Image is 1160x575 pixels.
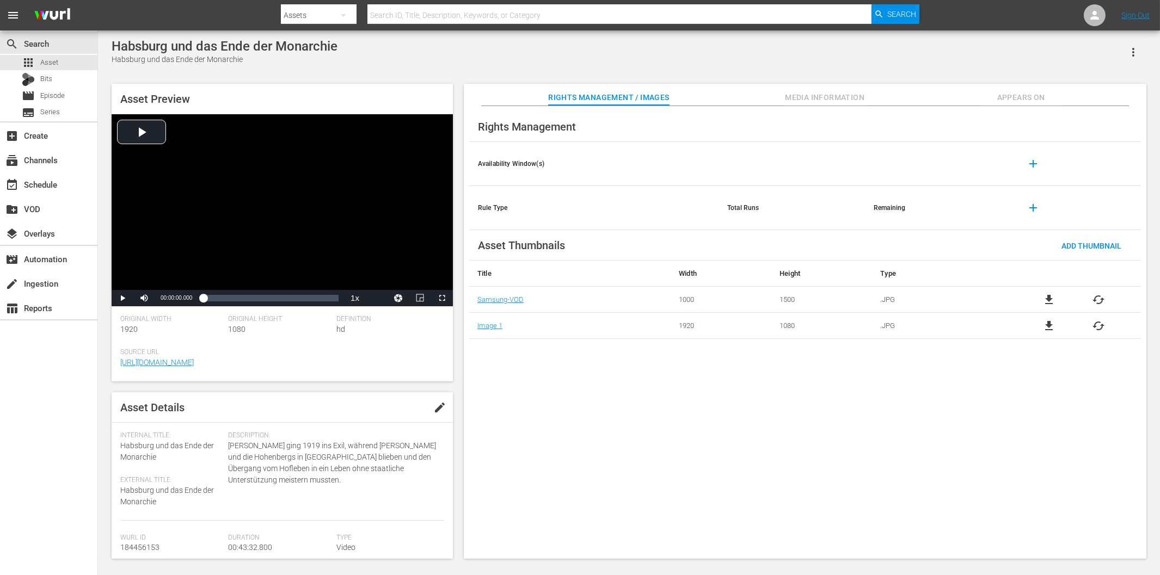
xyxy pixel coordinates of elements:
span: Episode [40,90,65,101]
a: Sign Out [1121,11,1150,20]
a: file_download [1042,319,1055,332]
th: Rule Type [469,186,719,230]
button: Fullscreen [431,290,453,306]
a: Image 1 [477,321,502,330]
span: Bits [40,73,52,84]
span: Original Width [120,315,223,324]
span: Episode [22,89,35,102]
span: Rights Management / Images [548,91,669,104]
div: Habsburg und das Ende der Monarchie [112,54,337,65]
span: Definition [336,315,439,324]
span: 00:00:00.000 [161,295,192,301]
span: Internal Title: [120,431,223,440]
span: Habsburg und das Ende der Monarchie [120,486,214,506]
button: Play [112,290,133,306]
button: cached [1092,319,1105,332]
button: cached [1092,293,1105,306]
div: Bits [22,73,35,86]
td: 1000 [671,287,771,313]
span: Description: [228,431,439,440]
span: 184456153 [120,543,159,552]
button: Playback Rate [344,290,366,306]
th: Type [872,261,1006,287]
span: Appears On [980,91,1062,104]
div: Progress Bar [203,295,339,301]
span: 1920 [120,325,138,333]
span: Create [5,129,19,143]
span: Type [336,534,439,542]
td: .JPG [872,313,1006,339]
a: [URL][DOMAIN_NAME] [120,358,194,367]
td: 1920 [671,313,771,339]
button: add [1020,151,1046,177]
span: Add Thumbnail [1053,242,1130,250]
span: Rights Management [478,120,576,133]
th: Total Runs [719,186,865,230]
span: [PERSON_NAME] ging 1919 ins Exil, während [PERSON_NAME] und die Hohenbergs in [GEOGRAPHIC_DATA] b... [228,440,439,486]
span: 00:43:32.800 [228,543,272,552]
div: Habsburg und das Ende der Monarchie [112,39,337,54]
span: Search [5,38,19,51]
span: Original Height [228,315,330,324]
img: ans4CAIJ8jUAAAAAAAAAAAAAAAAAAAAAAAAgQb4GAAAAAAAAAAAAAAAAAAAAAAAAJMjXAAAAAAAAAAAAAAAAAAAAAAAAgAT5G... [26,3,78,28]
span: add [1027,201,1040,214]
span: Habsburg und das Ende der Monarchie [120,441,214,461]
span: 1080 [228,325,245,333]
span: Asset Preview [120,92,190,106]
span: Series [22,106,35,119]
span: Channels [5,154,19,167]
span: Video [336,543,355,552]
div: Video Player [112,114,453,306]
span: add [1027,157,1040,170]
td: 1500 [771,287,872,313]
td: .JPG [872,287,1006,313]
button: Jump To Time [388,290,409,306]
span: Automation [5,253,19,266]
span: Wurl Id [120,534,223,542]
span: Source Url [120,348,439,357]
span: External Title: [120,476,223,485]
span: VOD [5,203,19,216]
th: Availability Window(s) [469,142,719,186]
span: Overlays [5,227,19,240]
span: Media Information [784,91,866,104]
span: Search [887,4,916,24]
th: Title [469,261,671,287]
td: 1080 [771,313,872,339]
span: Ingestion [5,277,19,290]
th: Remaining [865,186,1011,230]
th: Height [771,261,872,287]
a: Samsung-VOD [477,295,524,304]
span: hd [336,325,345,333]
span: Schedule [5,178,19,191]
span: edit [433,401,446,414]
button: Add Thumbnail [1053,236,1130,255]
span: Asset [40,57,58,68]
a: file_download [1042,293,1055,306]
span: Duration [228,534,330,542]
button: edit [427,394,453,421]
button: Picture-in-Picture [409,290,431,306]
button: Mute [133,290,155,306]
th: Width [671,261,771,287]
span: Series [40,107,60,118]
span: Asset Thumbnails [478,239,565,252]
button: add [1020,195,1046,221]
button: Search [871,4,919,24]
span: Reports [5,302,19,315]
span: Asset Details [120,401,185,414]
span: menu [7,9,20,22]
span: Asset [22,56,35,69]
